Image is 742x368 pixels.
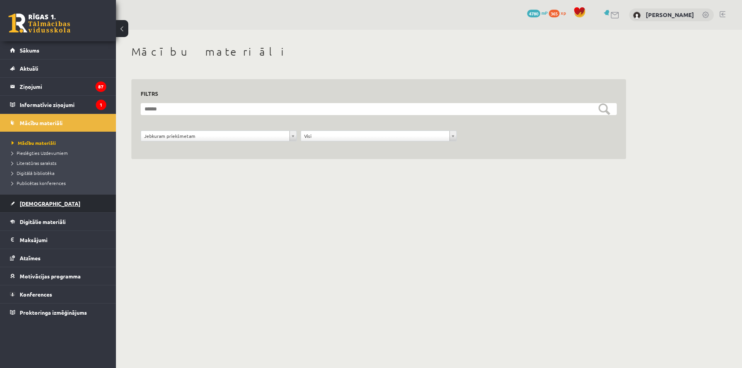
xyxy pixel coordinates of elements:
[12,180,66,186] span: Publicētas konferences
[10,267,106,285] a: Motivācijas programma
[141,131,296,141] a: Jebkuram priekšmetam
[527,10,540,17] span: 4780
[20,47,39,54] span: Sākums
[633,12,641,19] img: Aleksandrs Koroļovs
[10,304,106,321] a: Proktoringa izmēģinājums
[10,249,106,267] a: Atzīmes
[549,10,560,17] span: 365
[12,150,68,156] span: Pieslēgties Uzdevumiem
[20,78,106,95] legend: Ziņojumi
[304,131,446,141] span: Visi
[10,59,106,77] a: Aktuāli
[20,200,80,207] span: [DEMOGRAPHIC_DATA]
[12,159,108,166] a: Literatūras saraksts
[301,131,456,141] a: Visi
[10,114,106,132] a: Mācību materiāli
[20,218,66,225] span: Digitālie materiāli
[561,10,566,16] span: xp
[10,78,106,95] a: Ziņojumi87
[12,160,56,166] span: Literatūras saraksts
[20,65,38,72] span: Aktuāli
[20,309,87,316] span: Proktoringa izmēģinājums
[10,285,106,303] a: Konferences
[20,254,41,261] span: Atzīmes
[10,213,106,231] a: Digitālie materiāli
[20,96,106,114] legend: Informatīvie ziņojumi
[12,170,108,176] a: Digitālā bibliotēka
[95,81,106,92] i: 87
[20,119,63,126] span: Mācību materiāli
[12,149,108,156] a: Pieslēgties Uzdevumiem
[10,231,106,249] a: Maksājumi
[20,231,106,249] legend: Maksājumi
[12,180,108,187] a: Publicētas konferences
[9,14,70,33] a: Rīgas 1. Tālmācības vidusskola
[549,10,570,16] a: 365 xp
[541,10,548,16] span: mP
[141,88,608,99] h3: Filtrs
[12,139,108,146] a: Mācību materiāli
[20,273,81,280] span: Motivācijas programma
[96,100,106,110] i: 1
[527,10,548,16] a: 4780 mP
[12,170,54,176] span: Digitālā bibliotēka
[10,195,106,212] a: [DEMOGRAPHIC_DATA]
[12,140,56,146] span: Mācību materiāli
[10,41,106,59] a: Sākums
[646,11,694,19] a: [PERSON_NAME]
[20,291,52,298] span: Konferences
[131,45,626,58] h1: Mācību materiāli
[10,96,106,114] a: Informatīvie ziņojumi1
[144,131,286,141] span: Jebkuram priekšmetam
